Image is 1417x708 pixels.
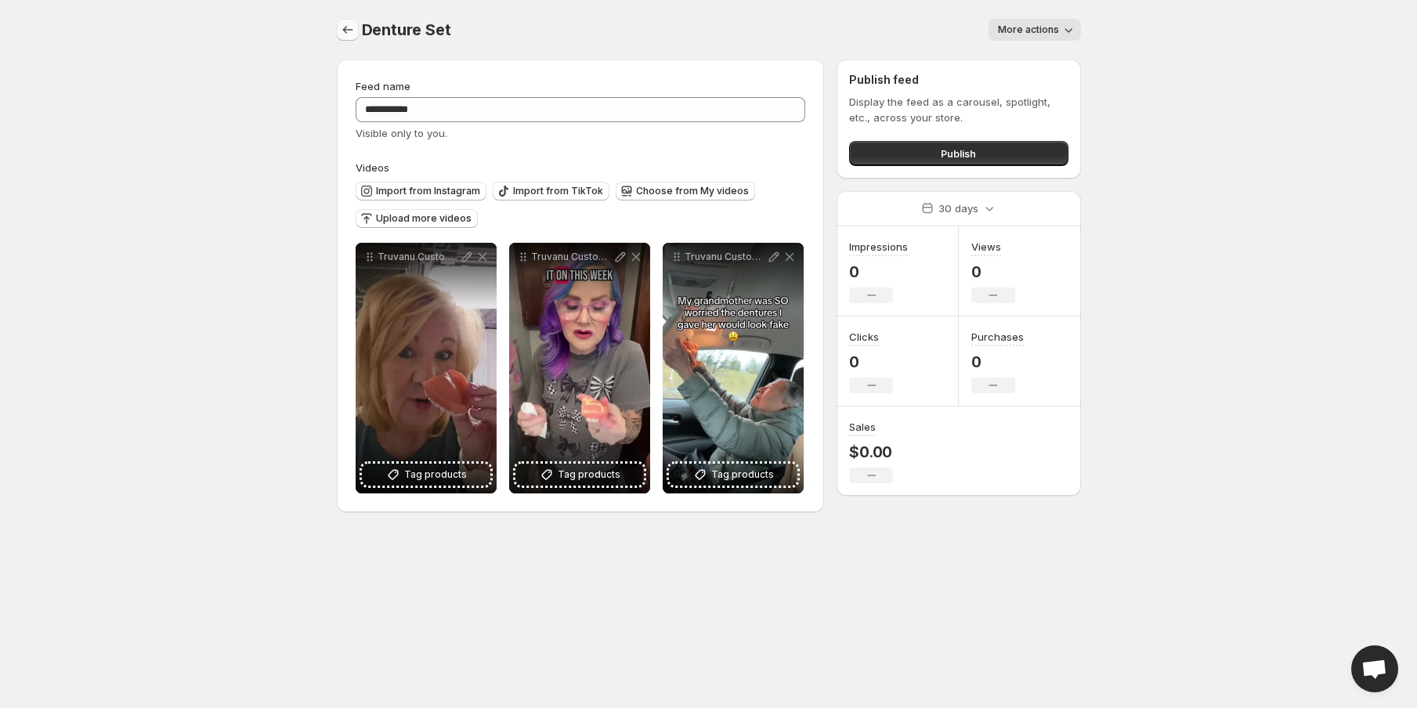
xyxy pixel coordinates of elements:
[356,127,447,139] span: Visible only to you.
[493,182,609,200] button: Import from TikTok
[636,185,749,197] span: Choose from My videos
[711,467,774,482] span: Tag products
[971,262,1015,281] p: 0
[849,442,893,461] p: $0.00
[404,467,467,482] span: Tag products
[362,20,451,39] span: Denture Set
[616,182,755,200] button: Choose from My videos
[669,464,797,486] button: Tag products
[849,262,908,281] p: 0
[989,19,1081,41] button: More actions
[376,212,472,225] span: Upload more videos
[531,251,613,263] p: Truvanu Customize Truvanu Shopify 3
[849,72,1068,88] h2: Publish feed
[849,94,1068,125] p: Display the feed as a carousel, spotlight, etc., across your store.
[509,243,650,493] div: Truvanu Customize Truvanu Shopify 3Tag products
[356,80,410,92] span: Feed name
[941,146,976,161] span: Publish
[971,352,1024,371] p: 0
[938,200,978,216] p: 30 days
[356,243,497,493] div: Truvanu Customize Truvanu Shopify 5Tag products
[685,251,766,263] p: Truvanu Customize Truvanu Shopify 1
[337,19,359,41] button: Settings
[849,352,893,371] p: 0
[1351,645,1398,692] div: Open chat
[849,329,879,345] h3: Clicks
[849,141,1068,166] button: Publish
[378,251,459,263] p: Truvanu Customize Truvanu Shopify 5
[998,23,1059,36] span: More actions
[356,209,478,228] button: Upload more videos
[849,419,876,435] h3: Sales
[356,161,389,174] span: Videos
[849,239,908,255] h3: Impressions
[356,182,486,200] button: Import from Instagram
[362,464,490,486] button: Tag products
[971,239,1001,255] h3: Views
[376,185,480,197] span: Import from Instagram
[663,243,804,493] div: Truvanu Customize Truvanu Shopify 1Tag products
[558,467,620,482] span: Tag products
[971,329,1024,345] h3: Purchases
[513,185,603,197] span: Import from TikTok
[515,464,644,486] button: Tag products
